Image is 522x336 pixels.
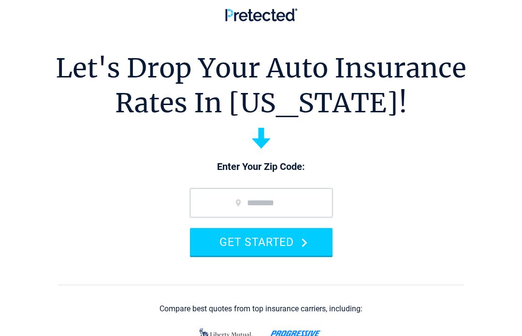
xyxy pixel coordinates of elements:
div: Compare best quotes from top insurance carriers, including: [159,305,362,313]
input: zip code [190,188,333,217]
p: Enter Your Zip Code: [180,160,342,174]
button: GET STARTED [190,228,333,256]
h1: Let's Drop Your Auto Insurance Rates In [US_STATE]! [56,51,466,121]
img: Pretected Logo [225,8,297,21]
